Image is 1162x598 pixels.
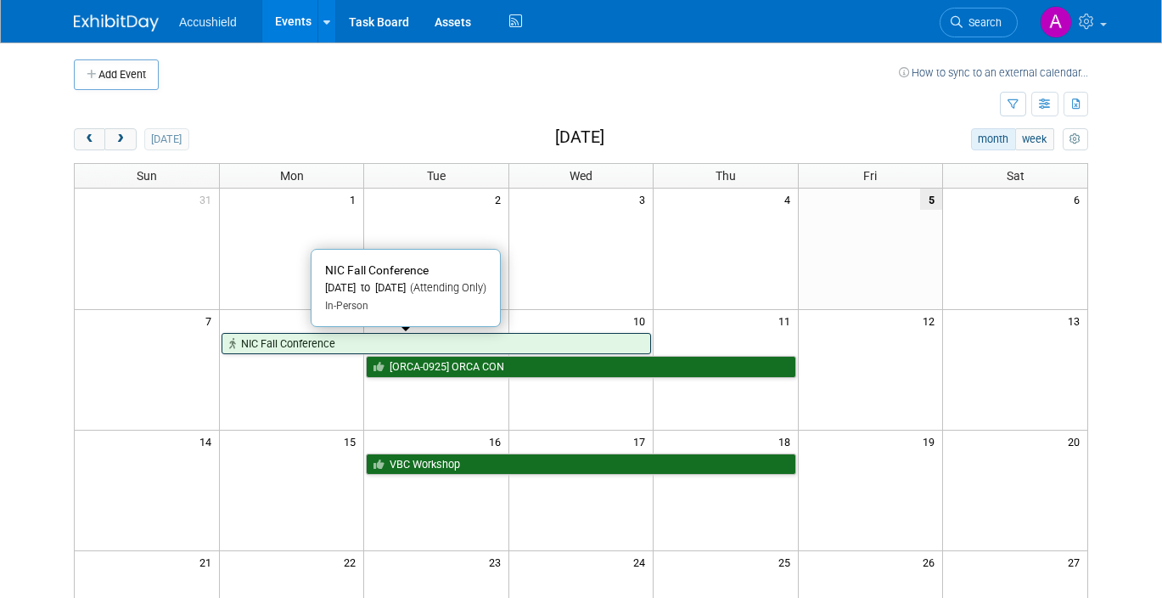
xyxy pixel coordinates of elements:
[198,189,219,210] span: 31
[777,551,798,573] span: 25
[1066,551,1087,573] span: 27
[342,431,363,452] span: 15
[198,551,219,573] span: 21
[1072,189,1087,210] span: 6
[348,189,363,210] span: 1
[487,551,508,573] span: 23
[1066,310,1087,331] span: 13
[325,281,486,296] div: [DATE] to [DATE]
[632,551,653,573] span: 24
[144,128,189,150] button: [DATE]
[921,551,942,573] span: 26
[366,454,795,476] a: VBC Workshop
[1069,134,1081,145] i: Personalize Calendar
[716,169,736,183] span: Thu
[493,189,508,210] span: 2
[863,169,877,183] span: Fri
[1015,128,1054,150] button: week
[1040,6,1072,38] img: Alexandria Cantrell
[325,263,429,277] span: NIC Fall Conference
[921,310,942,331] span: 12
[570,169,592,183] span: Wed
[74,128,105,150] button: prev
[940,8,1018,37] a: Search
[280,169,304,183] span: Mon
[921,431,942,452] span: 19
[137,169,157,183] span: Sun
[74,14,159,31] img: ExhibitDay
[963,16,1002,29] span: Search
[899,66,1088,79] a: How to sync to an external calendar...
[1063,128,1088,150] button: myCustomButton
[342,551,363,573] span: 22
[920,189,942,210] span: 5
[325,300,368,312] span: In-Person
[222,333,651,355] a: NIC Fall Conference
[637,189,653,210] span: 3
[198,431,219,452] span: 14
[427,169,446,183] span: Tue
[777,431,798,452] span: 18
[783,189,798,210] span: 4
[406,281,486,294] span: (Attending Only)
[632,310,653,331] span: 10
[555,128,604,147] h2: [DATE]
[493,310,508,331] span: 9
[1066,431,1087,452] span: 20
[74,59,159,90] button: Add Event
[632,431,653,452] span: 17
[204,310,219,331] span: 7
[366,356,795,378] a: [ORCA-0925] ORCA CON
[1007,169,1024,183] span: Sat
[971,128,1016,150] button: month
[777,310,798,331] span: 11
[104,128,136,150] button: next
[179,15,237,29] span: Accushield
[487,431,508,452] span: 16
